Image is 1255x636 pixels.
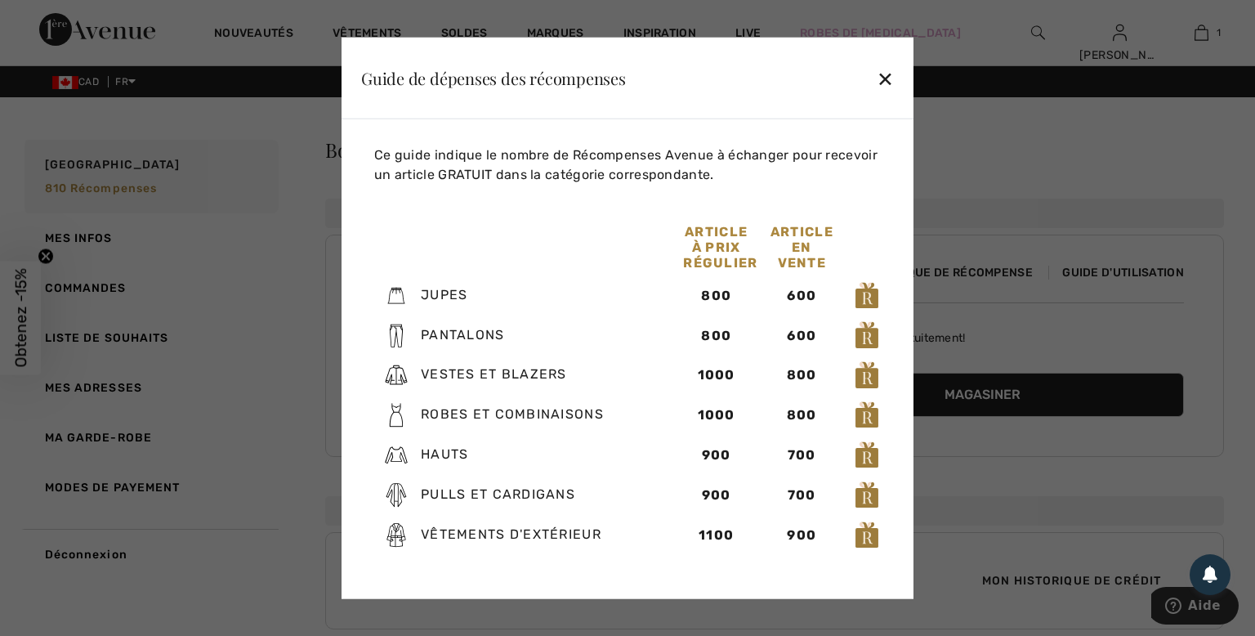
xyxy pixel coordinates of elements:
p: Ce guide indique le nombre de Récompenses Avenue à échanger pour recevoir un article GRATUIT dans... [374,146,887,185]
div: 800 [683,285,749,305]
img: loyalty_logo_r.svg [855,481,879,510]
div: 800 [769,365,835,385]
div: 1000 [683,405,749,425]
div: 700 [769,446,835,465]
span: Vestes et blazers [421,366,567,382]
div: 700 [769,486,835,505]
div: 800 [769,405,835,425]
div: 800 [683,325,749,345]
span: Pantalons [421,326,505,342]
span: Hauts [421,446,468,462]
span: Robes et combinaisons [421,406,604,422]
div: 900 [683,486,749,505]
span: Aide [37,11,69,26]
div: 600 [769,325,835,345]
div: ✕ [877,60,894,95]
img: loyalty_logo_r.svg [855,441,879,470]
span: Pulls et cardigans [421,486,575,502]
div: 900 [683,446,749,465]
div: Guide de dépenses des récompenses [361,69,626,86]
span: Vêtements d'extérieur [421,526,601,542]
div: Article à prix régulier [673,224,759,271]
div: 1100 [683,526,749,545]
div: 600 [769,285,835,305]
img: loyalty_logo_r.svg [855,280,879,310]
span: Jupes [421,287,467,302]
div: 900 [769,526,835,545]
img: loyalty_logo_r.svg [855,361,879,390]
div: Article en vente [759,224,845,271]
div: 1000 [683,365,749,385]
img: loyalty_logo_r.svg [855,520,879,549]
img: loyalty_logo_r.svg [855,320,879,350]
img: loyalty_logo_r.svg [855,401,879,430]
